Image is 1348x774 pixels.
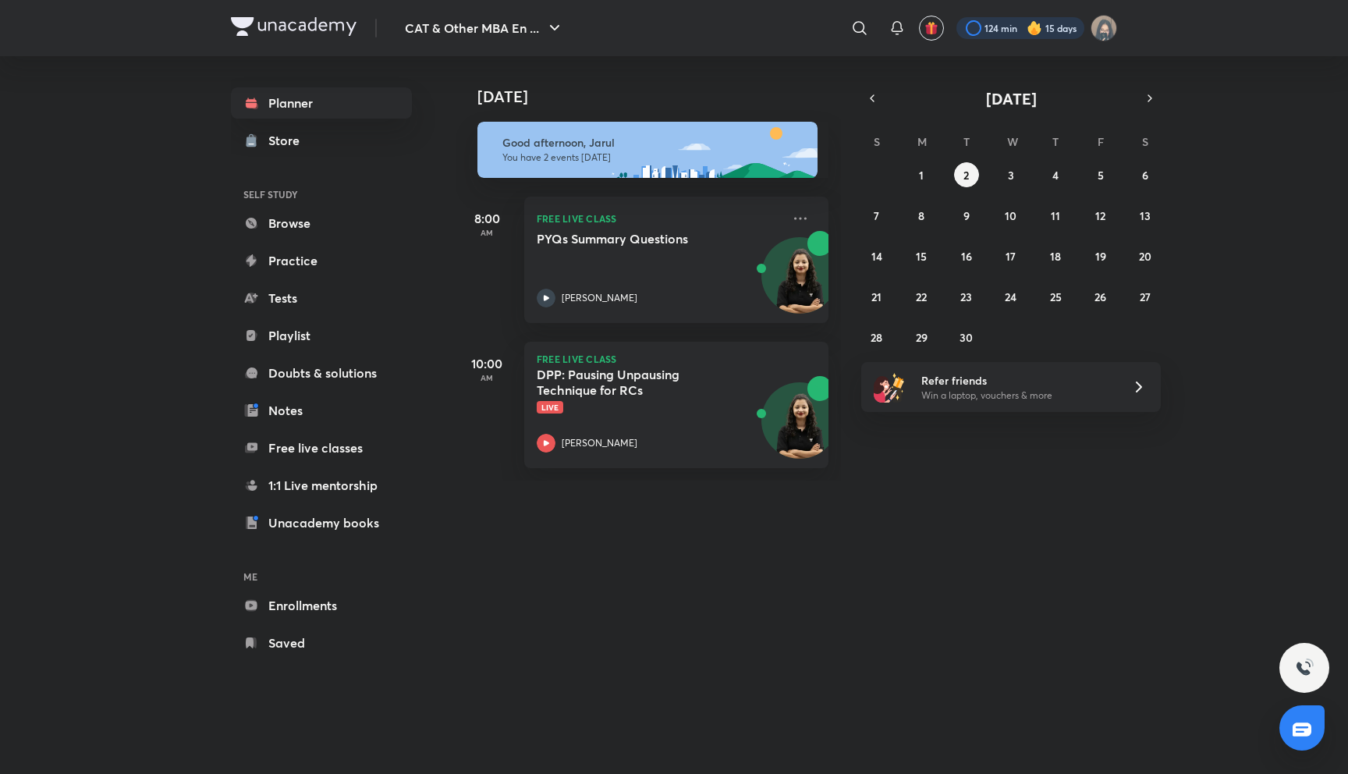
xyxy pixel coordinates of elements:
[231,181,412,208] h6: SELF STUDY
[1088,203,1113,228] button: September 12, 2025
[960,289,972,304] abbr: September 23, 2025
[1133,243,1158,268] button: September 20, 2025
[231,320,412,351] a: Playlist
[537,209,782,228] p: FREE LIVE CLASS
[231,627,412,659] a: Saved
[1005,289,1016,304] abbr: September 24, 2025
[1142,134,1148,149] abbr: Saturday
[231,563,412,590] h6: ME
[231,357,412,389] a: Doubts & solutions
[909,162,934,187] button: September 1, 2025
[1052,134,1059,149] abbr: Thursday
[1295,659,1314,677] img: ttu
[231,282,412,314] a: Tests
[963,168,969,183] abbr: September 2, 2025
[1050,249,1061,264] abbr: September 18, 2025
[1133,284,1158,309] button: September 27, 2025
[231,432,412,463] a: Free live classes
[231,395,412,426] a: Notes
[921,372,1113,389] h6: Refer friends
[999,284,1023,309] button: September 24, 2025
[231,208,412,239] a: Browse
[562,291,637,305] p: [PERSON_NAME]
[456,228,518,237] p: AM
[1133,203,1158,228] button: September 13, 2025
[919,16,944,41] button: avatar
[1094,289,1106,304] abbr: September 26, 2025
[919,168,924,183] abbr: September 1, 2025
[562,436,637,450] p: [PERSON_NAME]
[762,246,837,321] img: Avatar
[909,203,934,228] button: September 8, 2025
[231,507,412,538] a: Unacademy books
[874,371,905,403] img: referral
[961,249,972,264] abbr: September 16, 2025
[1027,20,1042,36] img: streak
[1088,243,1113,268] button: September 19, 2025
[1006,249,1016,264] abbr: September 17, 2025
[1088,162,1113,187] button: September 5, 2025
[916,330,928,345] abbr: September 29, 2025
[918,208,924,223] abbr: September 8, 2025
[1050,289,1062,304] abbr: September 25, 2025
[954,325,979,350] button: September 30, 2025
[874,134,880,149] abbr: Sunday
[909,243,934,268] button: September 15, 2025
[268,131,309,150] div: Store
[883,87,1139,109] button: [DATE]
[502,151,803,164] p: You have 2 events [DATE]
[916,289,927,304] abbr: September 22, 2025
[477,87,844,106] h4: [DATE]
[916,249,927,264] abbr: September 15, 2025
[231,245,412,276] a: Practice
[537,231,731,247] h5: PYQs Summary Questions
[231,17,357,40] a: Company Logo
[1098,134,1104,149] abbr: Friday
[954,243,979,268] button: September 16, 2025
[864,203,889,228] button: September 7, 2025
[1043,162,1068,187] button: September 4, 2025
[396,12,573,44] button: CAT & Other MBA En ...
[1095,208,1105,223] abbr: September 12, 2025
[1043,284,1068,309] button: September 25, 2025
[1142,168,1148,183] abbr: September 6, 2025
[864,325,889,350] button: September 28, 2025
[963,208,970,223] abbr: September 9, 2025
[231,470,412,501] a: 1:1 Live mentorship
[986,88,1037,109] span: [DATE]
[1043,203,1068,228] button: September 11, 2025
[762,391,837,466] img: Avatar
[1095,249,1106,264] abbr: September 19, 2025
[231,87,412,119] a: Planner
[999,203,1023,228] button: September 10, 2025
[924,21,938,35] img: avatar
[231,590,412,621] a: Enrollments
[871,289,882,304] abbr: September 21, 2025
[231,125,412,156] a: Store
[954,162,979,187] button: September 2, 2025
[909,325,934,350] button: September 29, 2025
[864,243,889,268] button: September 14, 2025
[477,122,818,178] img: afternoon
[871,330,882,345] abbr: September 28, 2025
[954,284,979,309] button: September 23, 2025
[1133,162,1158,187] button: September 6, 2025
[1007,134,1018,149] abbr: Wednesday
[999,162,1023,187] button: September 3, 2025
[963,134,970,149] abbr: Tuesday
[1140,289,1151,304] abbr: September 27, 2025
[1139,249,1151,264] abbr: September 20, 2025
[1088,284,1113,309] button: September 26, 2025
[1052,168,1059,183] abbr: September 4, 2025
[960,330,973,345] abbr: September 30, 2025
[1051,208,1060,223] abbr: September 11, 2025
[921,389,1113,403] p: Win a laptop, vouchers & more
[1008,168,1014,183] abbr: September 3, 2025
[537,367,731,398] h5: DPP: Pausing Unpausing Technique for RCs
[231,17,357,36] img: Company Logo
[1098,168,1104,183] abbr: September 5, 2025
[537,354,816,364] p: FREE LIVE CLASS
[456,354,518,373] h5: 10:00
[1140,208,1151,223] abbr: September 13, 2025
[1091,15,1117,41] img: Jarul Jangid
